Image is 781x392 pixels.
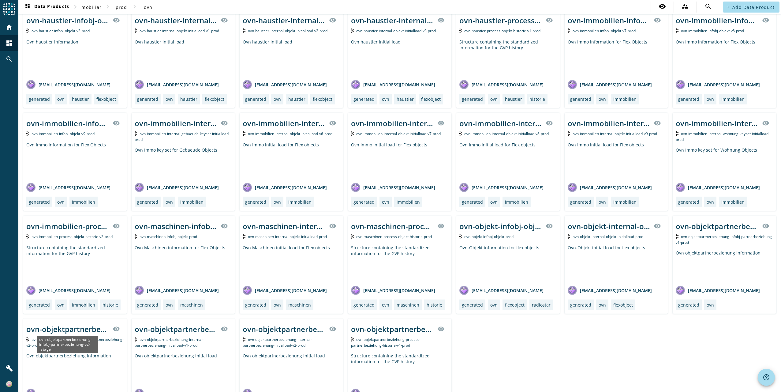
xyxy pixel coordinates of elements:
img: avatar [676,286,685,295]
span: Kafka Topic: ovn-immobilien-internal-objekt-initialload-v7-prod [356,131,441,136]
img: Kafka Topic: ovn-immobilien-internal-wohnung-keyset-initialload-prod [676,131,678,136]
div: Structure containing the standardized information for the GVP history [459,39,557,75]
div: Ovn haustier initial load [135,39,232,75]
div: Structure containing the standardized information for the GVP history [351,353,448,384]
div: immobilien [397,199,420,205]
div: [EMAIL_ADDRESS][DOMAIN_NAME] [351,183,435,192]
img: Kafka Topic: ovn-immobilien-infobj-objekt-v9-prod [26,131,29,136]
span: Kafka Topic: ovn-objektpartnerbeziehung-internal-partnerbeziehung-initialload-v1-prod [135,337,204,348]
div: immobilien [721,199,745,205]
div: Ovn-Objekt information for flex objects [459,245,557,281]
img: Kafka Topic: ovn-objekt-internal-objekt-initialload-prod [568,234,570,239]
img: avatar [568,183,577,192]
mat-icon: search [6,55,13,63]
mat-icon: visibility [113,325,120,333]
div: ovn-immobilien-process-objekt-historie-v2-_stage_ [26,221,109,231]
div: Ovn Maschinen information for Flex Objects [135,245,232,281]
div: generated [137,199,158,205]
img: avatar [243,183,252,192]
img: Kafka Topic: ovn-immobilien-internal-objekt-initialload-v9-prod [568,131,570,136]
div: ovn-haustier-internal-objekt-initialload-v1-_stage_ [135,15,217,25]
mat-icon: visibility [329,119,336,127]
div: ovn [57,96,65,102]
div: ovn [166,302,173,308]
div: ovn-immobilien-internal-wohnung-keyset-initialload-_stage_ [676,118,758,128]
span: Kafka Topic: ovn-immobilien-infobj-objekt-v8-prod [681,28,744,33]
div: ovn-objektpartnerbeziehung-infobj-partnerbeziehung-v2-_stage_ [37,336,98,353]
div: immobilien [72,199,95,205]
span: prod [116,4,127,10]
img: Kafka Topic: ovn-immobilien-internal-objekt-initialload-v7-prod [351,131,354,136]
div: ovn-immobilien-infobj-objekt-v9-_stage_ [26,118,109,128]
span: Kafka Topic: ovn-objektpartnerbeziehung-internal-partnerbeziehung-initialload-v2-prod [243,337,312,348]
div: Ovn objektpartnerbeziehung initial load [135,353,232,384]
div: Ovn-Objekt initial load for flex objects [568,245,665,281]
span: Kafka Topic: ovn-objekt-infobj-objekt-prod [464,234,514,239]
mat-icon: visibility [113,17,120,24]
div: Ovn Immo information for Flex Objects [568,39,665,75]
div: haustier [180,96,197,102]
div: [EMAIL_ADDRESS][DOMAIN_NAME] [676,286,760,295]
img: avatar [676,80,685,89]
img: Kafka Topic: ovn-immobilien-process-objekt-historie-v2-prod [26,234,29,239]
div: immobilien [721,96,745,102]
div: ovn [57,199,65,205]
span: Kafka Topic: ovn-maschinen-internal-objekt-initialload-prod [248,234,327,239]
div: historie [529,96,545,102]
mat-icon: visibility [329,325,336,333]
mat-icon: visibility [546,222,553,230]
div: historie [427,302,442,308]
div: generated [353,96,375,102]
div: immobilien [180,199,204,205]
div: ovn [599,96,606,102]
img: Kafka Topic: ovn-immobilien-internal-objekt-initialload-v8-prod [459,131,462,136]
div: [EMAIL_ADDRESS][DOMAIN_NAME] [568,183,652,192]
div: ovn [57,302,65,308]
div: [EMAIL_ADDRESS][DOMAIN_NAME] [351,80,435,89]
div: Ovn Immo information for Flex Objects [676,39,773,75]
mat-icon: visibility [221,325,228,333]
button: ovn [138,2,158,13]
div: [EMAIL_ADDRESS][DOMAIN_NAME] [351,286,435,295]
div: [EMAIL_ADDRESS][DOMAIN_NAME] [568,286,652,295]
div: Structure containing the standardized information for the GVP history [351,245,448,281]
div: ovn-maschinen-infobj-objekt-_stage_ [135,221,217,231]
div: Ovn Maschinen initial load for Flex objects [243,245,340,281]
mat-icon: search [704,3,712,10]
div: Ovn Immo initial load for Flex objects [459,142,557,178]
div: immobilien [613,96,637,102]
div: [EMAIL_ADDRESS][DOMAIN_NAME] [135,286,219,295]
mat-icon: visibility [659,3,666,10]
img: avatar [26,183,35,192]
div: Ovn Immo information for Flex Objects [26,142,124,178]
mat-icon: chevron_right [72,3,79,10]
mat-icon: help_outline [763,374,770,381]
div: flexobject [505,302,525,308]
img: Kafka Topic: ovn-immobilien-infobj-objekt-v7-prod [568,28,570,33]
img: avatar [135,183,144,192]
div: generated [245,96,266,102]
div: [EMAIL_ADDRESS][DOMAIN_NAME] [135,183,219,192]
div: generated [29,199,50,205]
mat-icon: chevron_right [131,3,138,10]
div: generated [29,302,50,308]
button: mobiliar [79,2,104,13]
div: ovn-objektpartnerbeziehung-infobj-partnerbeziehung-v1-_stage_ [676,221,758,231]
div: ovn-objekt-internal-objekt-initialload-_stage_ [568,221,650,231]
img: avatar [351,183,360,192]
div: generated [29,96,50,102]
img: spoud-logo.svg [3,3,15,15]
img: Kafka Topic: ovn-haustier-internal-objekt-initialload-v1-prod [135,28,137,33]
img: Kafka Topic: ovn-objektpartnerbeziehung-internal-partnerbeziehung-initialload-v2-prod [243,337,245,341]
div: [EMAIL_ADDRESS][DOMAIN_NAME] [243,80,327,89]
img: Kafka Topic: ovn-haustier-internal-objekt-initialload-v3-prod [351,28,354,33]
div: ovn-objektpartnerbeziehung-internal-partnerbeziehung-initialload-v1-_stage_ [135,324,217,334]
div: [EMAIL_ADDRESS][DOMAIN_NAME] [243,183,327,192]
div: ovn-haustier-internal-objekt-initialload-v3-_stage_ [351,15,434,25]
div: ovn [599,199,606,205]
mat-icon: home [6,24,13,31]
mat-icon: visibility [654,119,661,127]
img: Kafka Topic: ovn-immobilien-infobj-objekt-v8-prod [676,28,678,33]
img: avatar [26,80,35,89]
img: avatar [243,80,252,89]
